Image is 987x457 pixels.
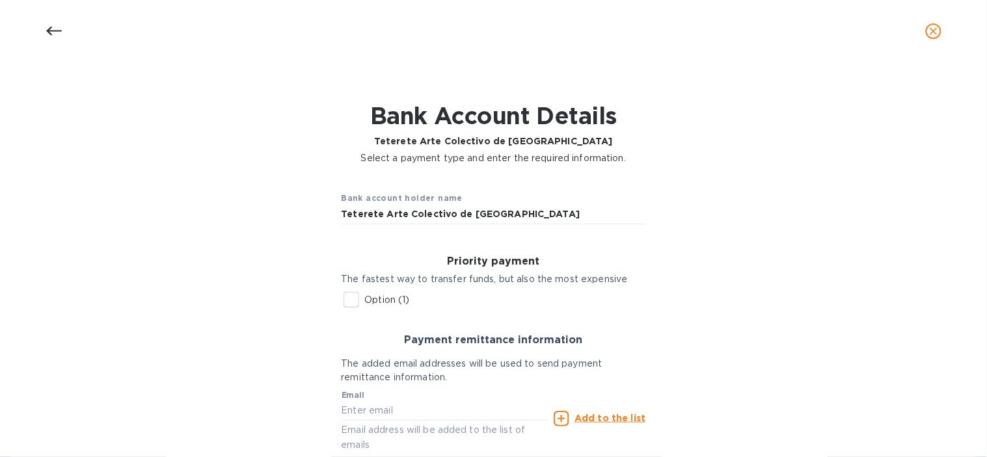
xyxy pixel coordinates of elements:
[365,293,410,307] p: Option (1)
[342,193,463,203] b: Bank account holder name
[342,401,549,421] input: Enter email
[342,334,646,346] h3: Payment remittance information
[342,391,364,399] label: Email
[361,102,627,129] h1: Bank Account Details
[374,136,613,146] b: Teterete Arte Colectivo de [GEOGRAPHIC_DATA]
[342,357,646,384] p: The added email addresses will be used to send payment remittance information.
[575,413,645,423] u: Add to the list
[361,151,627,165] p: Select a payment type and enter the required information.
[918,16,949,47] button: close
[342,423,549,452] p: Email address will be added to the list of emails
[342,255,646,268] h3: Priority payment
[342,272,646,286] p: The fastest way to transfer funds, but also the most expensive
